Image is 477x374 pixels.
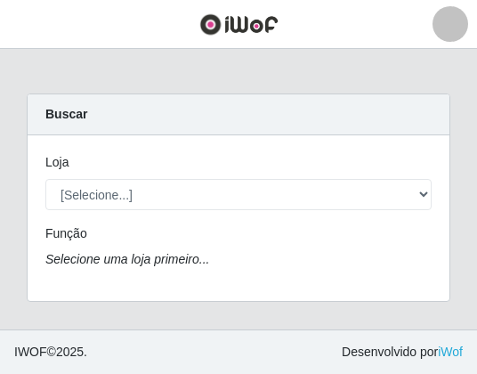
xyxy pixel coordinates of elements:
[45,153,69,172] label: Loja
[199,13,279,36] img: CoreUI Logo
[45,224,87,243] label: Função
[14,343,87,362] span: © 2025 .
[14,345,47,359] span: IWOF
[45,107,87,121] strong: Buscar
[438,345,463,359] a: iWof
[342,343,463,362] span: Desenvolvido por
[45,252,209,266] i: Selecione uma loja primeiro...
